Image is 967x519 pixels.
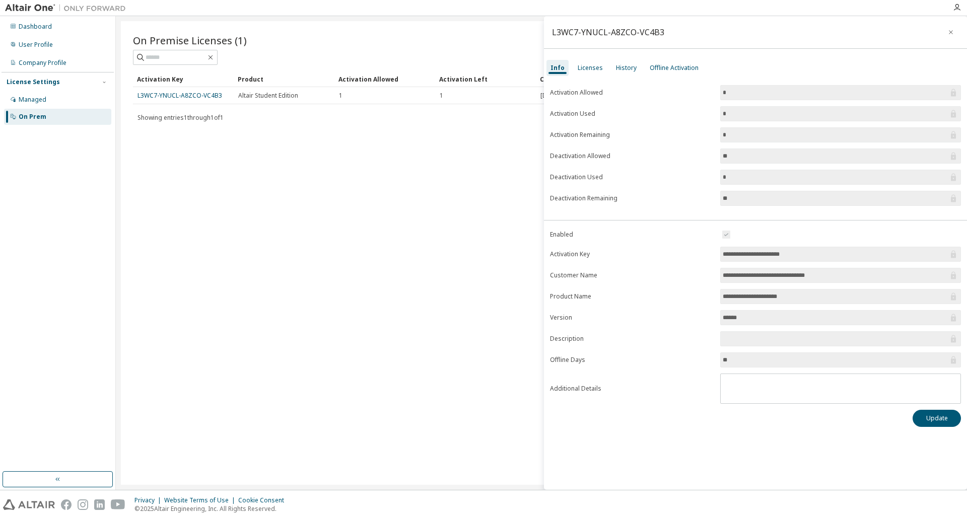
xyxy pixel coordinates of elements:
label: Activation Allowed [550,89,714,97]
label: Additional Details [550,385,714,393]
div: Creation Date [540,71,906,87]
label: Enabled [550,231,714,239]
div: Privacy [134,496,164,504]
span: Altair Student Edition [238,92,298,100]
label: Description [550,335,714,343]
div: Website Terms of Use [164,496,238,504]
div: Licenses [578,64,603,72]
span: On Premise Licenses (1) [133,33,247,47]
img: Altair One [5,3,131,13]
div: License Settings [7,78,60,86]
div: History [616,64,637,72]
label: Deactivation Used [550,173,714,181]
label: Deactivation Remaining [550,194,714,202]
img: linkedin.svg [94,499,105,510]
label: Version [550,314,714,322]
span: 1 [339,92,342,100]
div: Activation Allowed [338,71,431,87]
label: Activation Used [550,110,714,118]
div: Info [550,64,565,72]
div: Cookie Consent [238,496,290,504]
span: 1 [440,92,443,100]
span: [DATE] 06:45:50 [540,92,585,100]
div: Product [238,71,330,87]
img: youtube.svg [111,499,125,510]
a: L3WC7-YNUCL-A8ZCO-VC4B3 [137,91,222,100]
img: instagram.svg [78,499,88,510]
span: Showing entries 1 through 1 of 1 [137,113,224,122]
div: Activation Left [439,71,532,87]
img: facebook.svg [61,499,72,510]
label: Customer Name [550,271,714,279]
button: Update [913,410,961,427]
div: Activation Key [137,71,230,87]
div: On Prem [19,113,46,121]
p: © 2025 Altair Engineering, Inc. All Rights Reserved. [134,504,290,513]
label: Activation Key [550,250,714,258]
label: Offline Days [550,356,714,364]
div: Managed [19,96,46,104]
div: Dashboard [19,23,52,31]
label: Activation Remaining [550,131,714,139]
div: User Profile [19,41,53,49]
label: Product Name [550,292,714,301]
label: Deactivation Allowed [550,152,714,160]
div: Company Profile [19,59,66,67]
div: Offline Activation [650,64,699,72]
img: altair_logo.svg [3,499,55,510]
div: L3WC7-YNUCL-A8ZCO-VC4B3 [552,28,664,36]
